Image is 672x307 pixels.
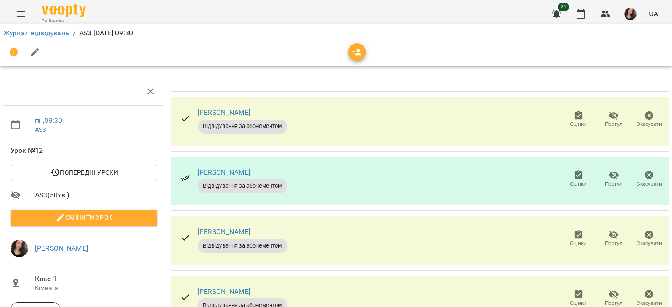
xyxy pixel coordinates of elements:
[605,180,623,188] span: Прогул
[198,108,251,117] a: [PERSON_NAME]
[17,167,150,178] span: Попередні уроки
[561,167,596,191] button: Оцінки
[570,240,587,247] span: Оцінки
[605,240,623,247] span: Прогул
[631,227,667,251] button: Скасувати
[596,167,632,191] button: Прогул
[35,244,88,252] a: [PERSON_NAME]
[10,210,157,225] button: Змінити урок
[631,167,667,191] button: Скасувати
[198,182,287,190] span: Відвідування за абонементом
[10,3,31,24] button: Menu
[637,300,662,307] span: Скасувати
[637,121,662,128] span: Скасувати
[570,180,587,188] span: Оцінки
[35,274,157,284] span: Клас 1
[561,107,596,132] button: Оцінки
[561,227,596,251] button: Оцінки
[42,18,86,24] span: For Business
[35,190,157,200] span: AS3 ( 50 хв. )
[42,4,86,17] img: Voopty Logo
[73,28,76,38] li: /
[605,300,623,307] span: Прогул
[35,126,46,133] a: AS3
[605,121,623,128] span: Прогул
[198,168,251,176] a: [PERSON_NAME]
[3,28,668,38] nav: breadcrumb
[631,107,667,132] button: Скасувати
[35,284,157,293] p: Кімната
[198,228,251,236] a: [PERSON_NAME]
[637,180,662,188] span: Скасувати
[624,8,637,20] img: af1f68b2e62f557a8ede8df23d2b6d50.jpg
[596,227,632,251] button: Прогул
[596,107,632,132] button: Прогул
[645,6,661,22] button: UA
[637,240,662,247] span: Скасувати
[198,122,287,130] span: Відвідування за абонементом
[10,145,157,156] span: Урок №12
[3,29,70,37] a: Журнал відвідувань
[17,212,150,223] span: Змінити урок
[570,300,587,307] span: Оцінки
[570,121,587,128] span: Оцінки
[35,116,62,124] a: пн , 09:30
[10,240,28,257] img: af1f68b2e62f557a8ede8df23d2b6d50.jpg
[79,28,133,38] p: AS3 [DATE] 09:30
[10,165,157,180] button: Попередні уроки
[198,242,287,250] span: Відвідування за абонементом
[558,3,569,11] span: 21
[198,287,251,296] a: [PERSON_NAME]
[649,9,658,18] span: UA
